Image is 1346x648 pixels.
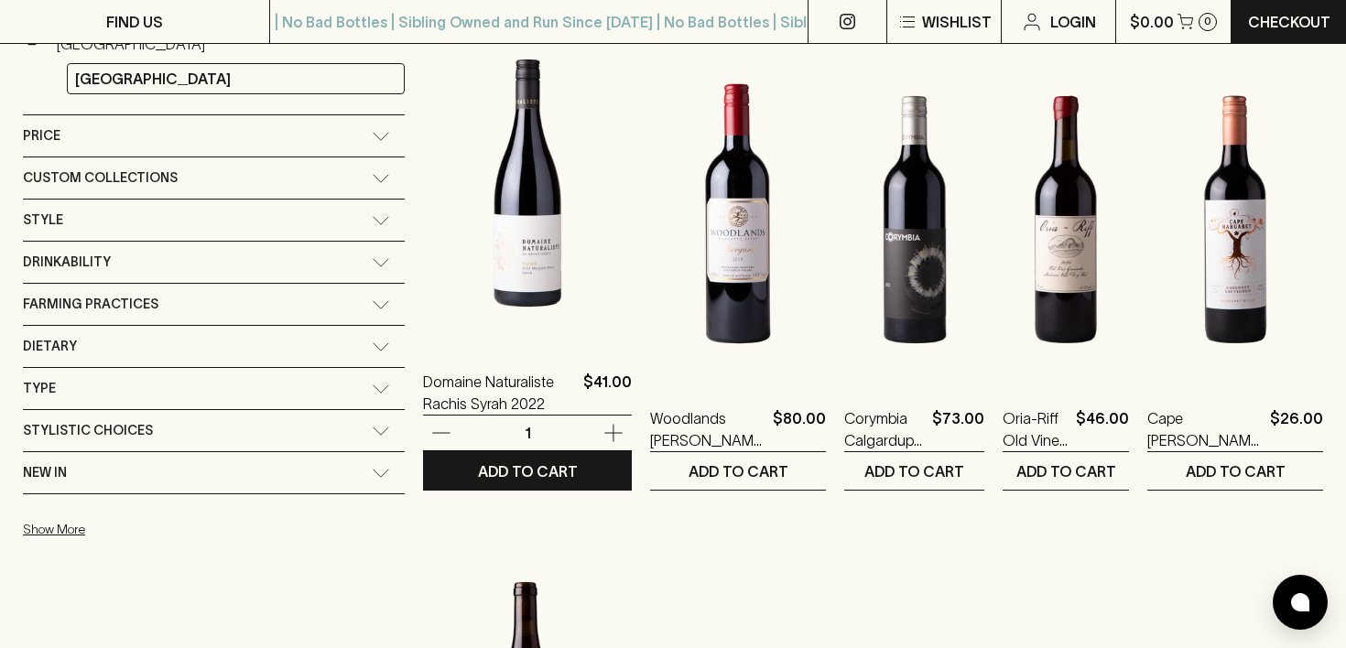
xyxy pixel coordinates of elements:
p: ADD TO CART [478,460,578,482]
p: $41.00 [583,371,632,415]
a: Cape [PERSON_NAME] Cabernet Sauvignon 2023 [1147,407,1263,451]
a: Domaine Naturaliste Rachis Syrah 2022 [423,371,576,415]
div: Style [23,200,405,241]
button: ADD TO CART [844,452,984,490]
span: Custom Collections [23,167,178,189]
div: Drinkability [23,242,405,283]
span: Drinkability [23,251,111,274]
button: ADD TO CART [423,452,632,490]
div: Farming Practices [23,284,405,325]
button: ADD TO CART [1147,452,1323,490]
button: ADD TO CART [1003,452,1129,490]
span: Dietary [23,335,77,358]
img: Corymbia Calgardup Vineyard Cabernet Sauvignon 2023 [844,59,984,380]
p: $80.00 [773,407,826,451]
a: [GEOGRAPHIC_DATA] [67,63,405,94]
button: ADD TO CART [650,452,826,490]
img: bubble-icon [1291,593,1309,611]
span: Price [23,124,60,147]
img: Woodlands Margaret Cabernet Sauvignon Merlot Malbec 2018 [650,59,826,380]
div: Type [23,368,405,409]
span: Type [23,377,56,400]
span: Style [23,209,63,232]
div: New In [23,452,405,493]
a: Oria-Riff Old Vine Grenache 2024 [1003,407,1069,451]
span: Stylistic Choices [23,419,153,442]
span: Farming Practices [23,293,158,316]
p: ADD TO CART [1016,460,1116,482]
a: [GEOGRAPHIC_DATA] [49,28,405,59]
p: $46.00 [1076,407,1129,451]
div: Price [23,115,405,157]
p: Checkout [1248,11,1330,33]
div: Stylistic Choices [23,410,405,451]
p: 0 [1204,16,1211,27]
div: Custom Collections [23,157,405,199]
p: $0.00 [1130,11,1174,33]
p: Login [1050,11,1096,33]
div: Dietary [23,326,405,367]
p: 1 [505,423,549,443]
p: ADD TO CART [864,460,964,482]
span: New In [23,461,67,484]
a: Corymbia Calgardup Vineyard Cabernet Sauvignon 2023 [844,407,925,451]
img: Oria-Riff Old Vine Grenache 2024 [1003,59,1129,380]
img: Domaine Naturaliste Rachis Syrah 2022 [423,23,632,343]
p: $73.00 [932,407,984,451]
button: Show More [23,511,263,548]
p: ADD TO CART [689,460,788,482]
p: FIND US [106,11,163,33]
p: Wishlist [922,11,992,33]
button: − [23,35,41,53]
a: Woodlands [PERSON_NAME] Sauvignon Merlot Malbec 2018 [650,407,765,451]
img: Cape Margaret Cabernet Sauvignon 2023 [1147,59,1323,380]
p: $26.00 [1270,407,1323,451]
p: ADD TO CART [1186,460,1286,482]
